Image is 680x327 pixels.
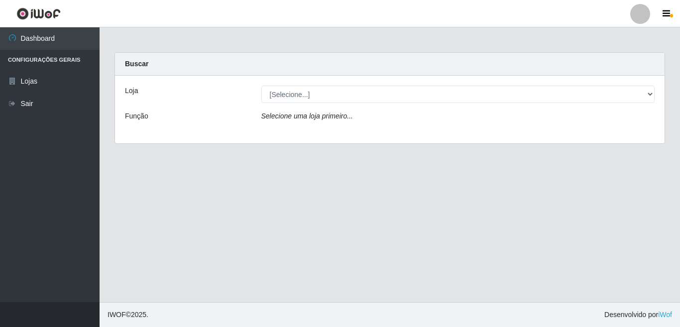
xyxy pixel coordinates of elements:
[125,86,138,96] label: Loja
[658,311,672,319] a: iWof
[108,311,126,319] span: IWOF
[604,310,672,320] span: Desenvolvido por
[261,112,353,120] i: Selecione uma loja primeiro...
[16,7,61,20] img: CoreUI Logo
[108,310,148,320] span: © 2025 .
[125,60,148,68] strong: Buscar
[125,111,148,121] label: Função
